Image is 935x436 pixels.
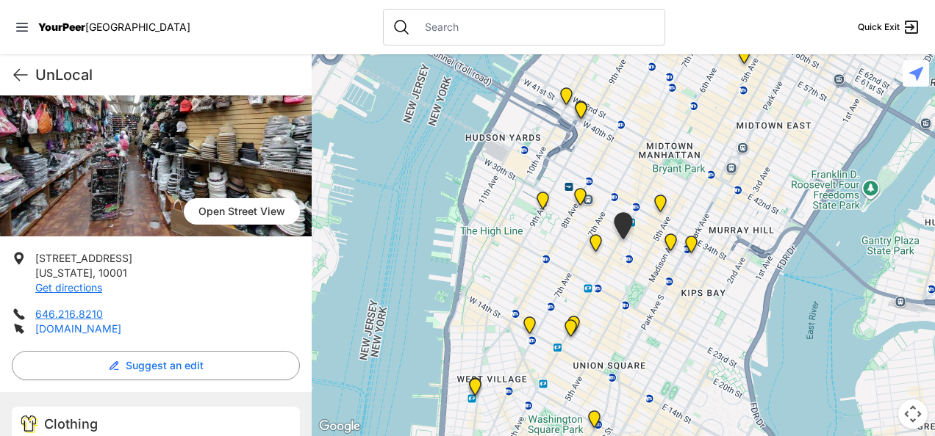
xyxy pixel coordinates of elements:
[566,95,596,130] div: Metro Baptist Church
[605,206,642,251] div: Headquarters
[566,95,596,131] div: Metro Baptist Church
[515,310,545,346] div: Church of the Village
[35,252,132,264] span: [STREET_ADDRESS]
[528,186,558,221] div: Chelsea
[656,228,686,263] div: Greater New York City
[315,417,364,436] a: Open this area in Google Maps (opens a new window)
[35,322,121,335] a: [DOMAIN_NAME]
[98,266,127,279] span: 10001
[565,182,595,217] div: Antonio Olivieri Drop-in Center
[85,21,190,33] span: [GEOGRAPHIC_DATA]
[126,358,204,373] span: Suggest an edit
[460,372,490,407] div: Greenwich Village
[416,20,656,34] input: Search
[315,417,364,436] img: Google
[35,65,300,85] h1: UnLocal
[38,21,85,33] span: YourPeer
[44,416,98,432] span: Clothing
[38,23,190,32] a: YourPeer[GEOGRAPHIC_DATA]
[559,310,589,345] div: Church of St. Francis Xavier - Front Entrance
[858,18,920,36] a: Quick Exit
[460,371,490,407] div: Art and Acceptance LGBTQIA2S+ Program
[676,230,706,265] div: Mainchance Adult Drop-in Center
[12,351,300,380] button: Suggest an edit
[93,266,96,279] span: ,
[858,21,900,33] span: Quick Exit
[35,266,93,279] span: [US_STATE]
[551,81,581,117] div: New York
[898,399,928,429] button: Map camera controls
[184,198,300,225] span: Open Street View
[556,313,586,349] div: Back of the Church
[35,281,102,294] a: Get directions
[35,308,103,320] a: 646.216.8210
[581,228,611,264] div: New Location, Headquarters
